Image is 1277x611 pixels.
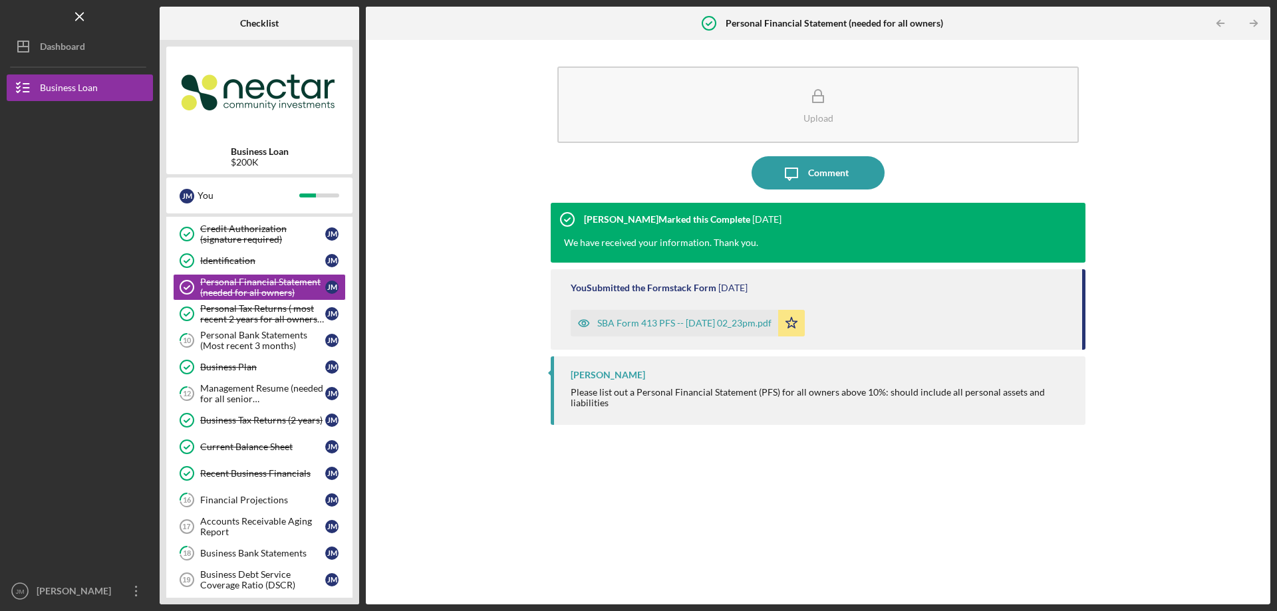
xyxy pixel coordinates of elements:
[7,33,153,60] button: Dashboard
[571,310,805,336] button: SBA Form 413 PFS -- [DATE] 02_23pm.pdf
[200,277,325,298] div: Personal Financial Statement (needed for all owners)
[173,540,346,566] a: 18Business Bank StatementsJM
[325,227,339,241] div: J M
[597,318,772,328] div: SBA Form 413 PFS -- [DATE] 02_23pm.pdf
[571,387,1072,408] div: Please list out a Personal Financial Statement (PFS) for all owners above 10%: should include all...
[200,303,325,324] div: Personal Tax Returns ( most recent 2 years for all owners with more than 10%)
[231,146,289,157] b: Business Loan
[182,576,190,584] tspan: 19
[40,33,85,63] div: Dashboard
[325,520,339,533] div: J M
[325,307,339,320] div: J M
[752,156,885,189] button: Comment
[182,523,190,531] tspan: 17
[200,548,325,558] div: Business Bank Statements
[183,549,191,558] tspan: 18
[166,53,353,133] img: Product logo
[173,274,346,301] a: Personal Financial Statement (needed for all owners)JM
[240,18,279,29] b: Checklist
[325,334,339,347] div: J M
[200,362,325,372] div: Business Plan
[183,336,192,345] tspan: 10
[325,414,339,427] div: J M
[198,184,299,207] div: You
[173,407,346,433] a: Business Tax Returns (2 years)JM
[325,573,339,586] div: J M
[726,18,943,29] b: Personal Financial Statement (needed for all owners)
[571,370,645,380] div: [PERSON_NAME]
[200,223,325,245] div: Credit Authorization (signature required)
[183,496,192,505] tspan: 16
[564,236,758,249] div: We have received your information. Thank you.
[325,281,339,294] div: J M
[557,66,1079,143] button: Upload
[200,383,325,404] div: Management Resume (needed for all senior management/owners)
[33,578,120,608] div: [PERSON_NAME]
[173,354,346,380] a: Business PlanJM
[16,588,25,595] text: JM
[200,441,325,452] div: Current Balance Sheet
[752,214,781,225] time: 2025-06-04 20:40
[173,221,346,247] a: Credit Authorization (signature required)JM
[173,487,346,513] a: 16Financial ProjectionsJM
[173,327,346,354] a: 10Personal Bank Statements (Most recent 3 months)JM
[325,254,339,267] div: J M
[183,390,191,398] tspan: 12
[200,330,325,351] div: Personal Bank Statements (Most recent 3 months)
[7,74,153,101] button: Business Loan
[571,283,716,293] div: You Submitted the Formstack Form
[40,74,98,104] div: Business Loan
[7,578,153,604] button: JM[PERSON_NAME]
[325,493,339,507] div: J M
[325,467,339,480] div: J M
[231,157,289,168] div: $200K
[180,189,194,203] div: J M
[584,214,750,225] div: [PERSON_NAME] Marked this Complete
[200,495,325,505] div: Financial Projections
[200,569,325,590] div: Business Debt Service Coverage Ratio (DSCR)
[173,513,346,540] a: 17Accounts Receivable Aging ReportJM
[325,360,339,374] div: J M
[325,547,339,560] div: J M
[200,415,325,426] div: Business Tax Returns (2 years)
[718,283,748,293] time: 2025-03-27 18:23
[200,468,325,479] div: Recent Business Financials
[173,460,346,487] a: Recent Business FinancialsJM
[173,380,346,407] a: 12Management Resume (needed for all senior management/owners)JM
[325,387,339,400] div: J M
[200,255,325,266] div: Identification
[173,247,346,274] a: IdentificationJM
[173,433,346,460] a: Current Balance SheetJM
[200,516,325,537] div: Accounts Receivable Aging Report
[173,301,346,327] a: Personal Tax Returns ( most recent 2 years for all owners with more than 10%)JM
[173,566,346,593] a: 19Business Debt Service Coverage Ratio (DSCR)JM
[325,440,339,453] div: J M
[808,156,849,189] div: Comment
[803,113,833,123] div: Upload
